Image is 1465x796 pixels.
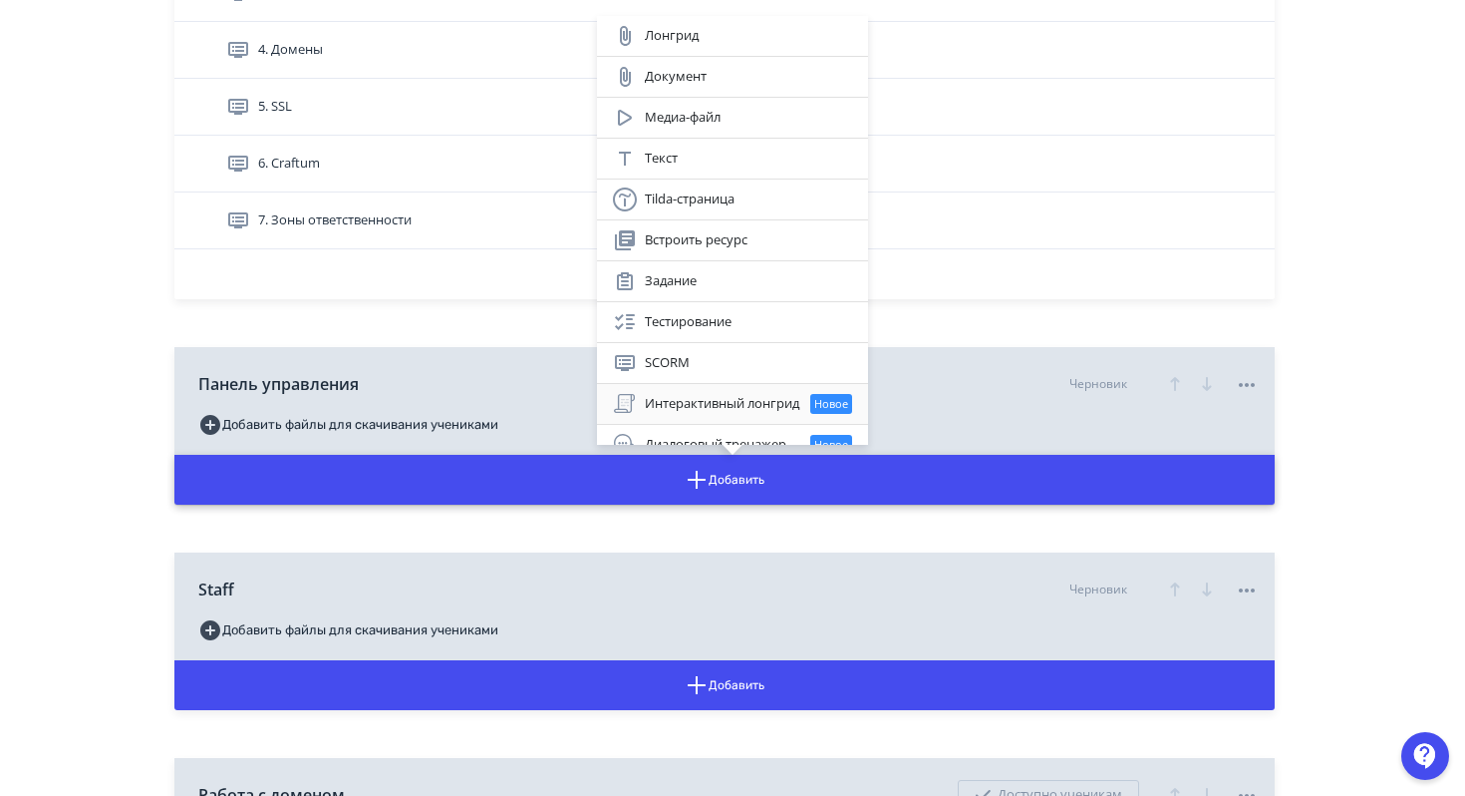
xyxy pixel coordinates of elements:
[613,65,852,89] div: Документ
[613,228,852,252] div: Встроить ресурс
[814,437,848,454] span: Новое
[613,351,852,375] div: SCORM
[613,269,852,293] div: Задание
[613,310,852,334] div: Тестирование
[613,392,852,416] div: Интерактивный лонгрид
[613,24,852,48] div: Лонгрид
[613,188,852,211] div: Tilda-страница
[613,147,852,171] div: Текст
[613,106,852,130] div: Медиа-файл
[814,396,848,413] span: Новое
[613,433,852,457] div: Диалоговый тренажер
